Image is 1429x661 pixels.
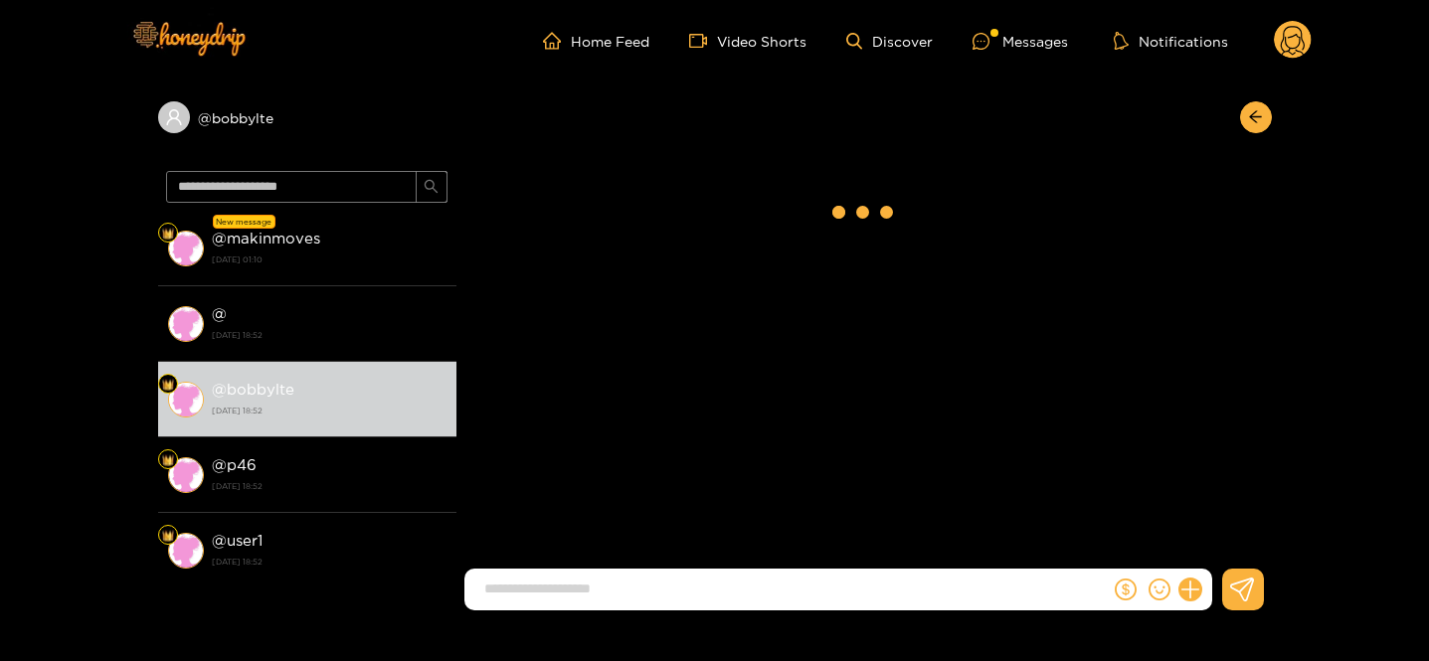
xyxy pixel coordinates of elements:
span: search [424,179,439,196]
img: conversation [168,457,204,493]
span: dollar [1115,578,1137,600]
div: Messages [973,30,1068,53]
img: conversation [168,382,204,417]
strong: @ p46 [212,456,257,473]
a: Home Feed [543,32,649,50]
strong: @ makinmoves [212,230,320,247]
strong: [DATE] 18:52 [212,553,447,571]
strong: [DATE] 18:52 [212,326,447,344]
img: Fan Level [162,228,174,240]
strong: [DATE] 18:52 [212,477,447,495]
img: Fan Level [162,379,174,391]
strong: [DATE] 18:52 [212,402,447,419]
span: smile [1149,578,1170,600]
img: Fan Level [162,530,174,542]
strong: @ [212,305,227,322]
a: Video Shorts [689,32,806,50]
span: home [543,32,571,50]
strong: [DATE] 01:10 [212,250,447,268]
img: conversation [168,231,204,266]
span: user [165,108,183,126]
button: dollar [1111,575,1141,604]
button: arrow-left [1240,101,1272,133]
button: Notifications [1108,31,1234,51]
div: New message [213,215,275,229]
img: Fan Level [162,454,174,466]
button: search [416,171,447,203]
span: arrow-left [1248,109,1263,126]
img: conversation [168,306,204,342]
strong: @ user1 [212,532,263,549]
img: conversation [168,533,204,569]
span: video-camera [689,32,717,50]
strong: @ bobbylte [212,381,294,398]
div: @bobbylte [158,101,456,133]
a: Discover [846,33,933,50]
